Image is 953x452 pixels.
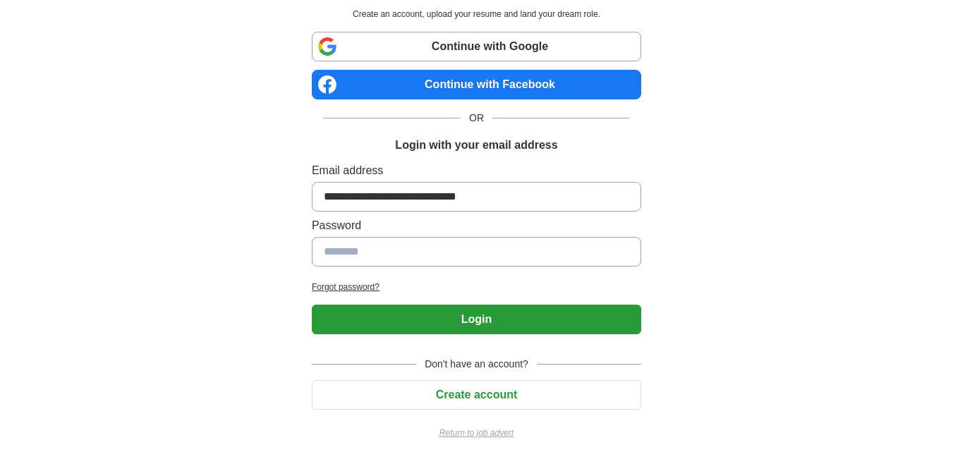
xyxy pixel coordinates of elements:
[312,389,641,401] a: Create account
[312,380,641,410] button: Create account
[312,217,641,234] label: Password
[461,111,492,126] span: OR
[312,32,641,61] a: Continue with Google
[312,281,641,293] a: Forgot password?
[312,162,641,179] label: Email address
[395,137,557,154] h1: Login with your email address
[312,70,641,99] a: Continue with Facebook
[416,357,537,372] span: Don't have an account?
[312,427,641,439] a: Return to job advert
[315,8,638,20] p: Create an account, upload your resume and land your dream role.
[312,305,641,334] button: Login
